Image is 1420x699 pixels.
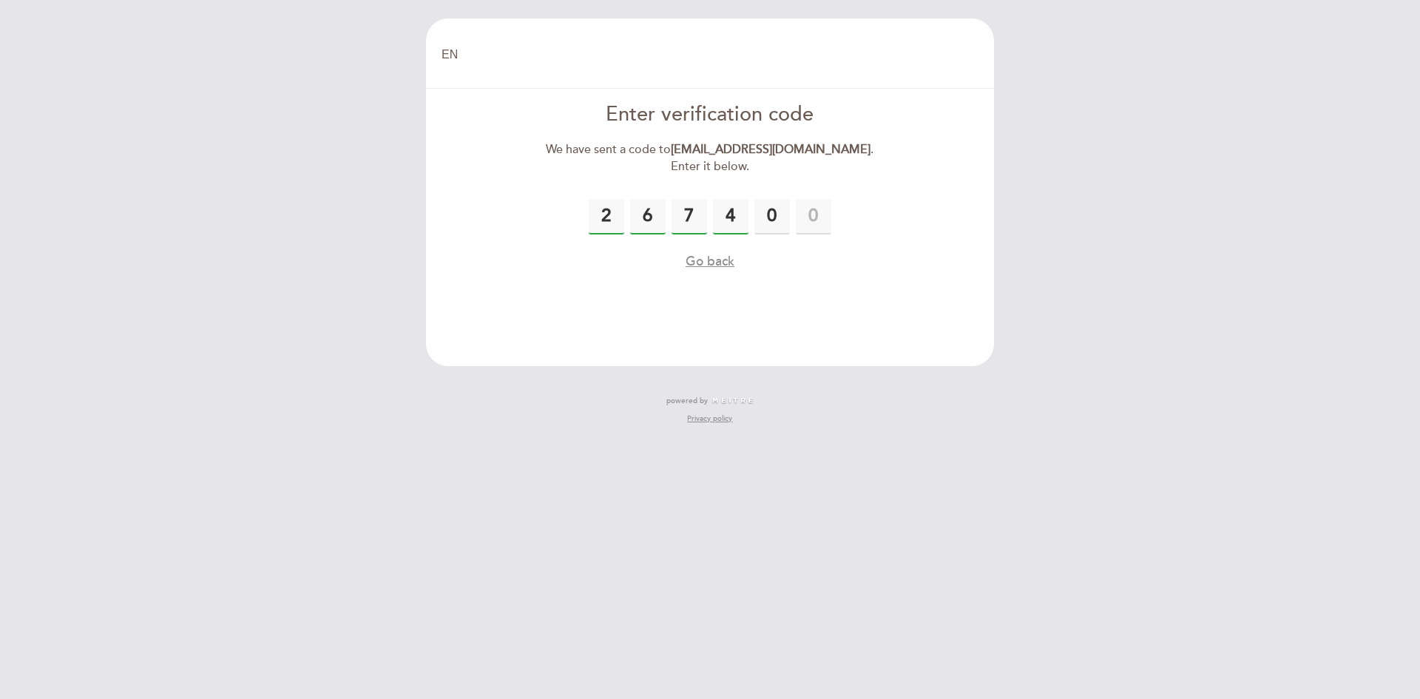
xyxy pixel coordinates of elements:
img: MEITRE [711,397,754,405]
div: We have sent a code to . Enter it below. [541,141,880,175]
div: Enter verification code [541,101,880,129]
button: Go back [686,252,734,271]
input: 0 [589,199,624,234]
a: Privacy policy [687,413,732,424]
input: 0 [672,199,707,234]
input: 0 [713,199,748,234]
span: powered by [666,396,708,406]
a: powered by [666,396,754,406]
input: 0 [796,199,831,234]
strong: [EMAIL_ADDRESS][DOMAIN_NAME] [671,142,870,157]
input: 0 [630,199,666,234]
input: 0 [754,199,790,234]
